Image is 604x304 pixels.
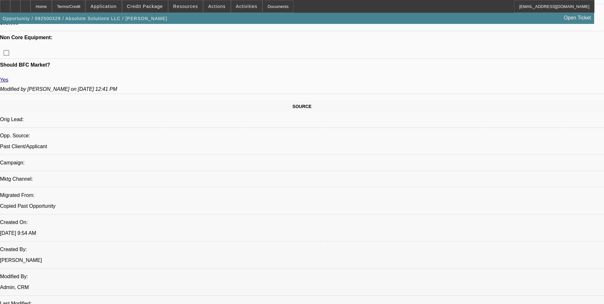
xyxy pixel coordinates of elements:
span: Activities [236,4,258,9]
span: Actions [208,4,226,9]
button: Actions [203,0,231,12]
span: Opportunity / 092500329 / Absolute Solutions LLC / [PERSON_NAME] [3,16,167,21]
button: Application [86,0,121,12]
button: Activities [231,0,262,12]
span: Application [90,4,117,9]
span: Credit Package [127,4,163,9]
button: Resources [168,0,203,12]
span: Resources [173,4,198,9]
button: Credit Package [122,0,168,12]
a: Open Ticket [561,12,593,23]
span: SOURCE [293,104,312,109]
